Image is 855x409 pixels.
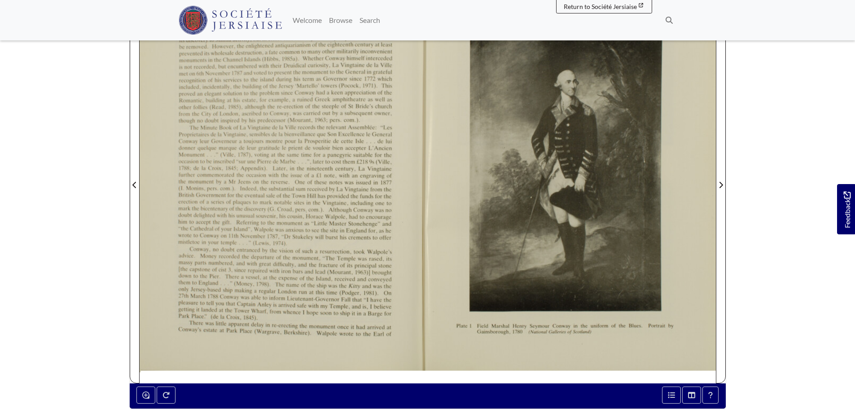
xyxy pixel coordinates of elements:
a: Browse [325,11,356,29]
a: Search [356,11,384,29]
button: Thumbnails [682,387,701,404]
a: Would you like to provide feedback? [837,184,855,234]
button: Rotate the book [157,387,175,404]
button: Open metadata window [662,387,681,404]
span: Feedback [842,191,852,228]
a: Welcome [289,11,325,29]
button: Enable or disable loupe tool (Alt+L) [136,387,155,404]
img: Société Jersiaise [179,6,282,35]
a: Société Jersiaise logo [179,4,282,37]
button: Help [702,387,719,404]
span: Return to Société Jersiaise [564,3,637,10]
